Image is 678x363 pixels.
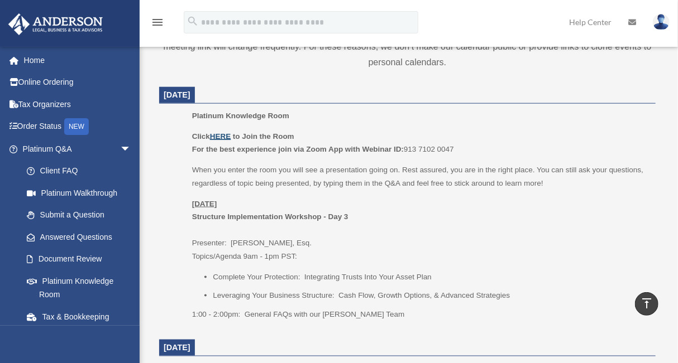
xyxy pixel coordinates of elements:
a: Tax Organizers [8,93,148,115]
a: Tax & Bookkeeping Packages [16,306,148,341]
p: When you enter the room you will see a presentation going on. Rest assured, you are in the right ... [192,163,648,190]
span: [DATE] [164,90,190,99]
a: Platinum Q&Aarrow_drop_down [8,138,148,160]
i: vertical_align_top [640,297,653,310]
a: Submit a Question [16,204,148,226]
li: Complete Your Protection: Integrating Trusts Into Your Asset Plan [213,270,648,284]
a: Order StatusNEW [8,115,148,138]
b: Structure Implementation Workshop - Day 3 [192,212,348,221]
a: Platinum Knowledge Room [16,270,142,306]
div: NEW [64,118,89,135]
b: Click [192,132,233,141]
a: Document Review [16,248,148,270]
a: Home [8,49,148,71]
b: to Join the Room [233,132,294,141]
a: vertical_align_top [635,292,658,316]
u: [DATE] [192,200,217,208]
span: arrow_drop_down [120,138,142,161]
i: menu [151,16,164,29]
a: Platinum Walkthrough [16,182,148,204]
a: menu [151,20,164,29]
span: [DATE] [164,343,190,352]
img: Anderson Advisors Platinum Portal [5,13,106,35]
li: Leveraging Your Business Structure: Cash Flow, Growth Options, & Advanced Strategies [213,289,648,302]
a: Client FAQ [16,160,148,182]
b: For the best experience join via Zoom App with Webinar ID: [192,145,404,153]
p: 913 7102 0047 [192,130,648,156]
p: Presenter: [PERSON_NAME], Esq. Topics/Agenda 9am - 1pm PST: [192,197,648,263]
a: Online Ordering [8,71,148,94]
img: User Pic [653,14,670,30]
p: 1:00 - 2:00pm: General FAQs with our [PERSON_NAME] Team [192,308,648,321]
i: search [187,15,199,27]
a: Answered Questions [16,226,148,248]
a: HERE [210,132,231,141]
span: Platinum Knowledge Room [192,112,289,120]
